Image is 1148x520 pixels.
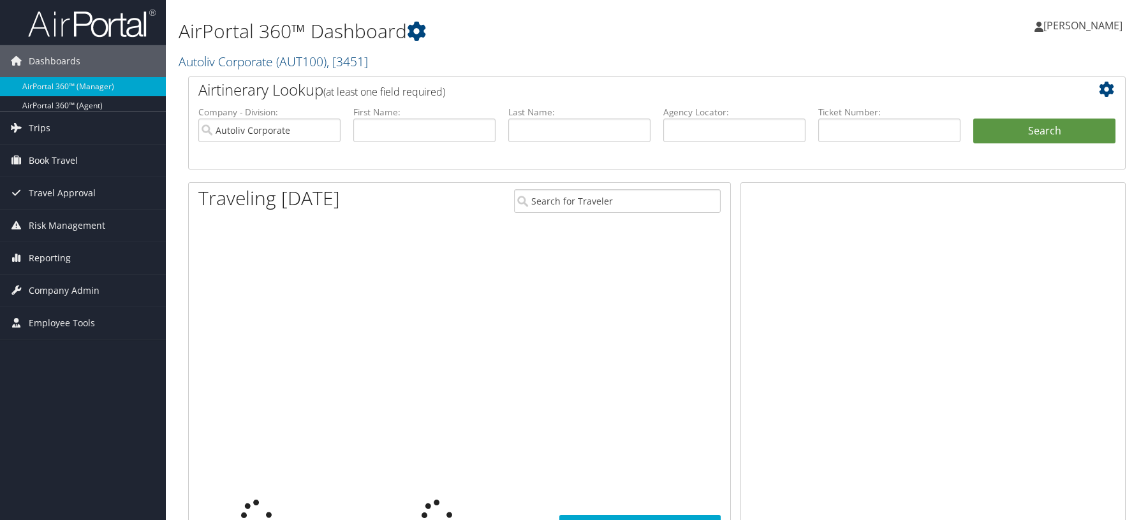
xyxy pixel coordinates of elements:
[29,145,78,177] span: Book Travel
[29,210,105,242] span: Risk Management
[29,45,80,77] span: Dashboards
[198,185,340,212] h1: Traveling [DATE]
[179,18,816,45] h1: AirPortal 360™ Dashboard
[353,106,496,119] label: First Name:
[973,119,1115,144] button: Search
[1043,18,1122,32] span: [PERSON_NAME]
[28,8,156,38] img: airportal-logo.png
[198,79,1038,101] h2: Airtinerary Lookup
[276,53,327,70] span: ( AUT100 )
[508,106,651,119] label: Last Name:
[29,177,96,209] span: Travel Approval
[323,85,445,99] span: (at least one field required)
[29,112,50,144] span: Trips
[514,189,721,213] input: Search for Traveler
[1034,6,1135,45] a: [PERSON_NAME]
[663,106,806,119] label: Agency Locator:
[198,106,341,119] label: Company - Division:
[327,53,368,70] span: , [ 3451 ]
[29,307,95,339] span: Employee Tools
[179,53,368,70] a: Autoliv Corporate
[29,242,71,274] span: Reporting
[29,275,99,307] span: Company Admin
[818,106,960,119] label: Ticket Number:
